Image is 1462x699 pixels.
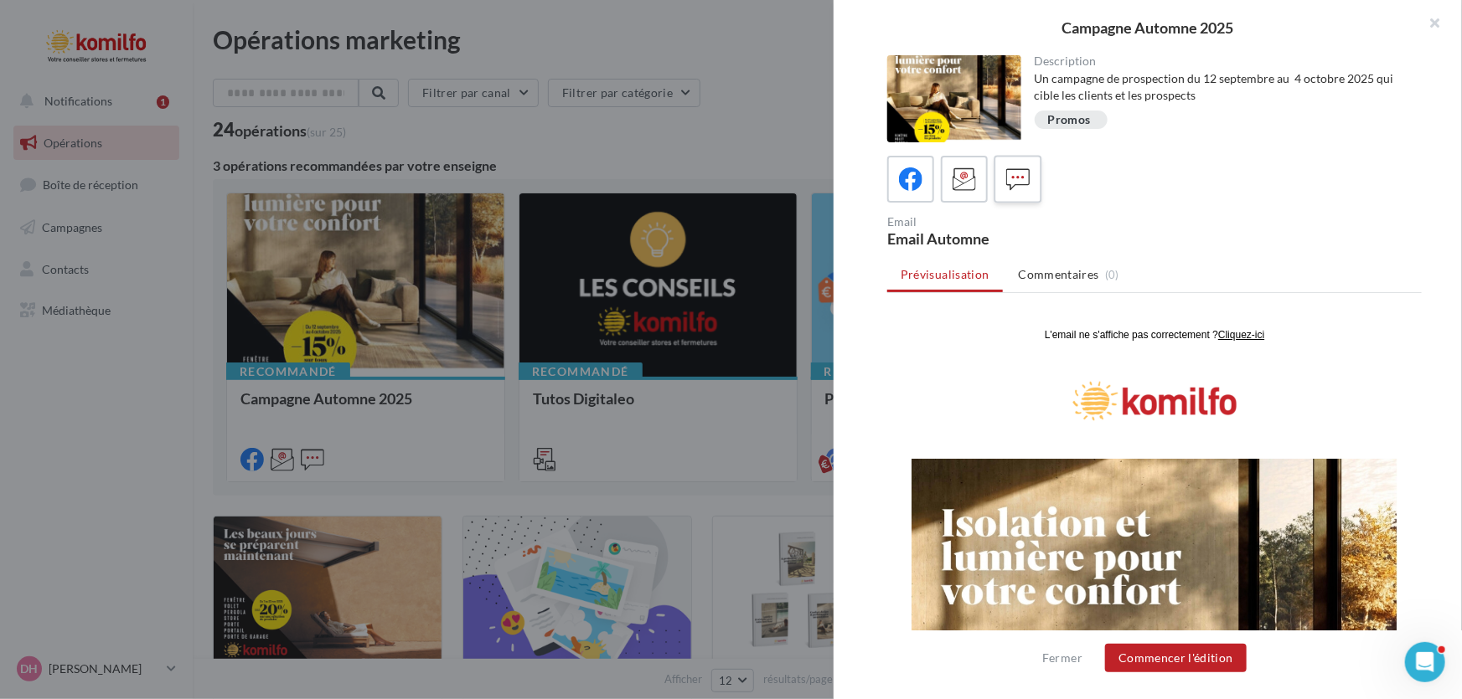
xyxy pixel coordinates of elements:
[887,231,1148,246] div: Email Automne
[1048,114,1091,126] div: Promos
[1035,55,1409,67] div: Description
[1105,268,1119,281] span: (0)
[163,39,372,122] img: Design_sans_titre_40.png
[158,9,331,21] span: L'email ne s'affiche pas correctement ?
[1019,266,1099,283] span: Commentaires
[1036,648,1089,668] button: Fermer
[331,9,377,21] u: Cliquez-ici
[24,139,510,624] img: Design_sans_titre_1.jpg
[860,20,1435,35] div: Campagne Automne 2025
[887,216,1148,228] div: Email
[331,8,377,21] a: Cliquez-ici
[1105,644,1247,672] button: Commencer l'édition
[1405,642,1445,682] iframe: Intercom live chat
[1035,70,1409,104] div: Un campagne de prospection du 12 septembre au 4 octobre 2025 qui cible les clients et les prospects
